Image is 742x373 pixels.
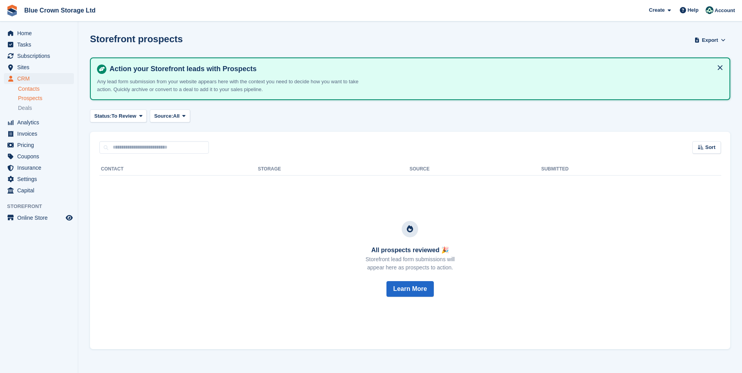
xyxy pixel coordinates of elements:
[150,109,190,122] button: Source: All
[17,39,64,50] span: Tasks
[693,34,727,47] button: Export
[6,5,18,16] img: stora-icon-8386f47178a22dfd0bd8f6a31ec36ba5ce8667c1dd55bd0f319d3a0aa187defe.svg
[4,117,74,128] a: menu
[97,78,371,93] p: Any lead form submission from your website appears here with the context you need to decide how y...
[17,162,64,173] span: Insurance
[17,212,64,223] span: Online Store
[4,140,74,151] a: menu
[18,104,74,112] a: Deals
[4,62,74,73] a: menu
[17,50,64,61] span: Subscriptions
[688,6,699,14] span: Help
[18,104,32,112] span: Deals
[7,203,78,210] span: Storefront
[4,162,74,173] a: menu
[173,112,180,120] span: All
[90,109,147,122] button: Status: To Review
[4,39,74,50] a: menu
[366,247,455,254] h3: All prospects reviewed 🎉
[17,185,64,196] span: Capital
[106,65,723,74] h4: Action your Storefront leads with Prospects
[17,140,64,151] span: Pricing
[18,95,42,102] span: Prospects
[705,143,715,151] span: Sort
[17,62,64,73] span: Sites
[4,174,74,185] a: menu
[111,112,136,120] span: To Review
[4,128,74,139] a: menu
[17,151,64,162] span: Coupons
[4,50,74,61] a: menu
[410,163,541,176] th: Source
[17,28,64,39] span: Home
[4,73,74,84] a: menu
[17,73,64,84] span: CRM
[4,28,74,39] a: menu
[706,6,713,14] img: John Marshall
[18,94,74,102] a: Prospects
[18,85,74,93] a: Contacts
[386,281,433,297] button: Learn More
[65,213,74,222] a: Preview store
[17,128,64,139] span: Invoices
[366,255,455,272] p: Storefront lead form submissions will appear here as prospects to action.
[154,112,173,120] span: Source:
[541,163,721,176] th: Submitted
[4,185,74,196] a: menu
[17,117,64,128] span: Analytics
[4,212,74,223] a: menu
[258,163,410,176] th: Storage
[649,6,665,14] span: Create
[94,112,111,120] span: Status:
[99,163,258,176] th: Contact
[21,4,99,17] a: Blue Crown Storage Ltd
[90,34,183,44] h1: Storefront prospects
[17,174,64,185] span: Settings
[4,151,74,162] a: menu
[702,36,718,44] span: Export
[715,7,735,14] span: Account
